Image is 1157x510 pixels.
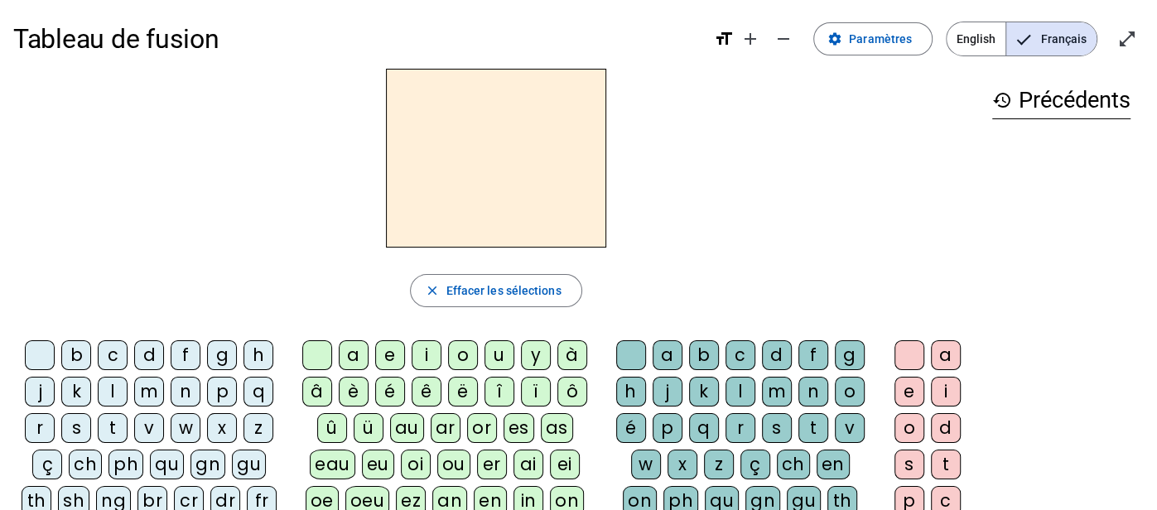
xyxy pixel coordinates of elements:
div: w [631,450,661,479]
div: g [207,340,237,370]
div: h [243,340,273,370]
button: Diminuer la taille de la police [767,22,800,55]
div: ch [69,450,102,479]
div: o [894,413,924,443]
mat-icon: remove [774,29,793,49]
div: t [798,413,828,443]
div: m [134,377,164,407]
div: k [689,377,719,407]
div: x [207,413,237,443]
div: d [762,340,792,370]
div: g [835,340,865,370]
span: Français [1006,22,1097,55]
div: q [243,377,273,407]
div: t [931,450,961,479]
h1: Tableau de fusion [13,12,701,65]
div: ô [557,377,587,407]
div: z [704,450,734,479]
div: m [762,377,792,407]
div: c [98,340,128,370]
span: Paramètres [849,29,912,49]
div: û [317,413,347,443]
div: au [390,413,424,443]
div: o [835,377,865,407]
div: j [653,377,682,407]
div: p [207,377,237,407]
div: b [689,340,719,370]
div: x [668,450,697,479]
div: z [243,413,273,443]
div: t [98,413,128,443]
div: l [726,377,755,407]
div: s [894,450,924,479]
div: ç [32,450,62,479]
button: Effacer les sélections [410,274,581,307]
div: d [134,340,164,370]
div: r [25,413,55,443]
mat-icon: settings [827,31,842,46]
mat-icon: format_size [714,29,734,49]
div: ar [431,413,460,443]
div: q [689,413,719,443]
div: ph [108,450,143,479]
div: f [798,340,828,370]
div: en [817,450,850,479]
div: i [931,377,961,407]
div: p [653,413,682,443]
div: ç [740,450,770,479]
div: d [931,413,961,443]
span: English [947,22,1005,55]
div: ei [550,450,580,479]
mat-icon: open_in_full [1117,29,1137,49]
span: Effacer les sélections [446,281,561,301]
button: Paramètres [813,22,933,55]
div: e [375,340,405,370]
div: qu [150,450,184,479]
div: f [171,340,200,370]
button: Augmenter la taille de la police [734,22,767,55]
mat-icon: add [740,29,760,49]
div: a [653,340,682,370]
div: ou [437,450,470,479]
div: ch [777,450,810,479]
mat-icon: close [424,283,439,298]
div: è [339,377,369,407]
div: gn [190,450,225,479]
div: b [61,340,91,370]
div: oi [401,450,431,479]
div: s [61,413,91,443]
div: y [521,340,551,370]
div: gu [232,450,266,479]
div: o [448,340,478,370]
div: j [25,377,55,407]
div: k [61,377,91,407]
div: â [302,377,332,407]
div: eu [362,450,394,479]
div: u [484,340,514,370]
div: i [412,340,441,370]
div: e [894,377,924,407]
div: c [726,340,755,370]
button: Entrer en plein écran [1111,22,1144,55]
mat-icon: history [992,90,1012,110]
div: v [134,413,164,443]
div: é [616,413,646,443]
div: w [171,413,200,443]
div: é [375,377,405,407]
div: ë [448,377,478,407]
div: l [98,377,128,407]
div: v [835,413,865,443]
div: ü [354,413,383,443]
div: n [171,377,200,407]
div: ê [412,377,441,407]
div: s [762,413,792,443]
div: a [931,340,961,370]
div: er [477,450,507,479]
div: eau [310,450,355,479]
div: ai [513,450,543,479]
div: as [541,413,573,443]
div: î [484,377,514,407]
div: a [339,340,369,370]
div: h [616,377,646,407]
div: à [557,340,587,370]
